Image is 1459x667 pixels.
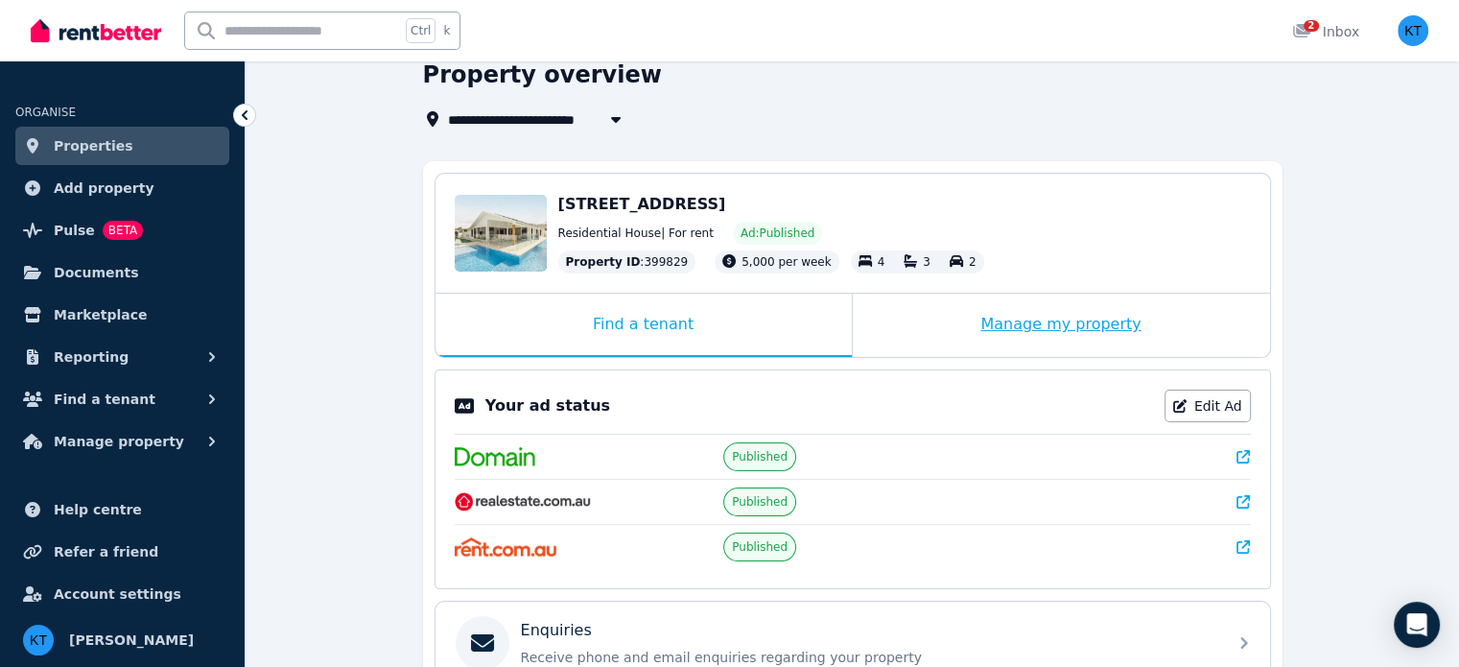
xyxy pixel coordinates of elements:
a: Account settings [15,575,229,613]
span: Documents [54,261,139,284]
span: Residential House | For rent [558,226,714,241]
a: Edit Ad [1165,390,1251,422]
span: Published [732,494,788,510]
button: Find a tenant [15,380,229,418]
span: Property ID [566,254,641,270]
a: Help centre [15,490,229,529]
span: Ad: Published [741,226,814,241]
span: Published [732,449,788,465]
span: 2 [1304,20,1319,32]
div: Find a tenant [435,294,852,357]
img: Domain.com.au [455,447,535,466]
span: 3 [923,255,930,269]
span: Marketplace [54,303,147,326]
img: Kerri Thomas [23,625,54,655]
span: Account settings [54,583,181,606]
div: : 399829 [558,250,696,274]
span: 4 [878,255,885,269]
img: Rent.com.au [455,537,557,557]
span: 2 [969,255,977,269]
span: Properties [54,134,133,157]
img: RealEstate.com.au [455,492,592,512]
span: Add property [54,177,154,200]
span: k [443,23,450,38]
span: ORGANISE [15,106,76,119]
a: Add property [15,169,229,207]
p: Enquiries [521,619,592,642]
img: RentBetter [31,16,161,45]
span: Manage property [54,430,184,453]
span: Find a tenant [54,388,155,411]
img: Kerri Thomas [1398,15,1428,46]
a: Documents [15,253,229,292]
span: Published [732,539,788,555]
a: Properties [15,127,229,165]
span: BETA [103,221,143,240]
a: Marketplace [15,296,229,334]
span: [PERSON_NAME] [69,629,194,652]
div: Manage my property [853,294,1270,357]
p: Receive phone and email enquiries regarding your property [521,648,1215,667]
span: [STREET_ADDRESS] [558,195,726,213]
a: Refer a friend [15,533,229,571]
span: Help centre [54,498,142,521]
a: PulseBETA [15,211,229,250]
div: Open Intercom Messenger [1394,602,1440,648]
span: 5,000 per week [741,255,831,269]
h1: Property overview [423,60,662,90]
span: Ctrl [406,18,435,43]
button: Reporting [15,338,229,376]
span: Pulse [54,219,95,242]
span: Reporting [54,345,129,369]
p: Your ad status [485,394,610,417]
div: Inbox [1292,22,1359,41]
button: Manage property [15,422,229,461]
span: Refer a friend [54,540,158,563]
